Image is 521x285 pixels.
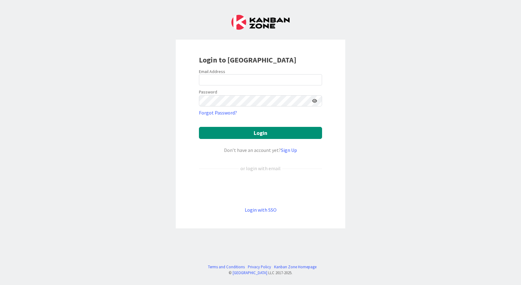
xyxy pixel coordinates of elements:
[199,55,296,65] b: Login to [GEOGRAPHIC_DATA]
[205,270,316,276] div: © LLC 2017- 2025 .
[233,270,267,275] a: [GEOGRAPHIC_DATA]
[196,182,325,196] iframe: Sign in with Google Button
[208,264,245,270] a: Terms and Conditions
[199,109,237,116] a: Forgot Password?
[239,165,282,172] div: or login with email
[248,264,271,270] a: Privacy Policy
[274,264,316,270] a: Kanban Zone Homepage
[281,147,297,153] a: Sign Up
[199,69,225,74] label: Email Address
[199,89,217,95] label: Password
[245,207,277,213] a: Login with SSO
[199,182,322,196] div: Sign in with Google. Opens in new tab
[199,127,322,139] button: Login
[231,15,290,30] img: Kanban Zone
[199,146,322,154] div: Don’t have an account yet?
